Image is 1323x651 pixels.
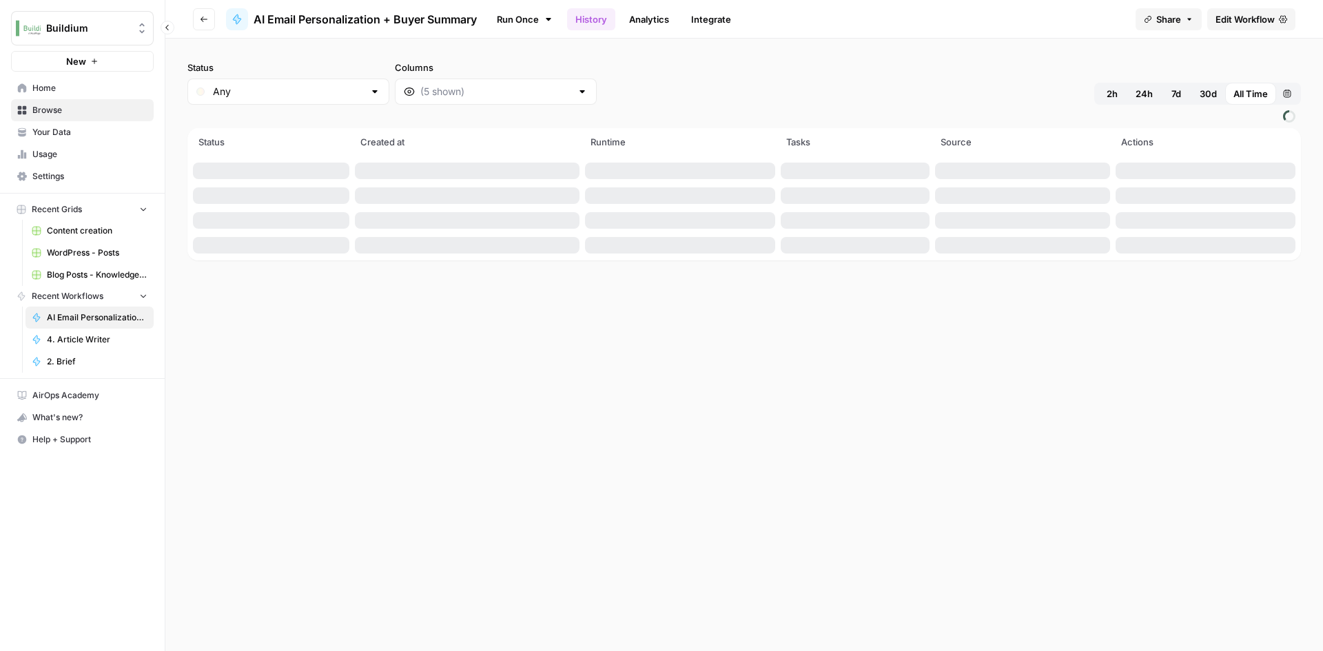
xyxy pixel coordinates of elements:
[11,77,154,99] a: Home
[1156,12,1181,26] span: Share
[11,406,154,428] button: What's new?
[395,61,597,74] label: Columns
[32,203,82,216] span: Recent Grids
[1216,12,1275,26] span: Edit Workflow
[11,121,154,143] a: Your Data
[32,433,147,446] span: Help + Support
[11,165,154,187] a: Settings
[683,8,739,30] a: Integrate
[11,51,154,72] button: New
[47,311,147,324] span: AI Email Personalization + Buyer Summary
[32,389,147,402] span: AirOps Academy
[12,407,153,428] div: What's new?
[32,290,103,302] span: Recent Workflows
[66,54,86,68] span: New
[1233,87,1268,101] span: All Time
[25,307,154,329] a: AI Email Personalization + Buyer Summary
[32,126,147,138] span: Your Data
[1191,83,1225,105] button: 30d
[1161,83,1191,105] button: 7d
[16,16,41,41] img: Buildium Logo
[1113,128,1298,158] th: Actions
[11,384,154,406] a: AirOps Academy
[11,286,154,307] button: Recent Workflows
[621,8,677,30] a: Analytics
[32,148,147,161] span: Usage
[1127,83,1161,105] button: 24h
[352,128,582,158] th: Created at
[488,8,562,31] a: Run Once
[1136,8,1202,30] button: Share
[47,355,147,368] span: 2. Brief
[11,143,154,165] a: Usage
[47,225,147,237] span: Content creation
[25,351,154,373] a: 2. Brief
[25,264,154,286] a: Blog Posts - Knowledge Base.csv
[1200,87,1217,101] span: 30d
[582,128,778,158] th: Runtime
[420,85,571,99] input: (5 shown)
[32,82,147,94] span: Home
[32,104,147,116] span: Browse
[11,99,154,121] a: Browse
[47,333,147,346] span: 4. Article Writer
[254,11,477,28] span: AI Email Personalization + Buyer Summary
[11,11,154,45] button: Workspace: Buildium
[1207,8,1295,30] a: Edit Workflow
[213,85,364,99] input: Any
[11,199,154,220] button: Recent Grids
[1097,83,1127,105] button: 2h
[1107,87,1118,101] span: 2h
[1136,87,1153,101] span: 24h
[1171,87,1181,101] span: 7d
[47,269,147,281] span: Blog Posts - Knowledge Base.csv
[46,21,130,35] span: Buildium
[778,128,932,158] th: Tasks
[190,128,352,158] th: Status
[25,220,154,242] a: Content creation
[567,8,615,30] a: History
[226,8,477,30] a: AI Email Personalization + Buyer Summary
[932,128,1113,158] th: Source
[11,428,154,451] button: Help + Support
[47,247,147,259] span: WordPress - Posts
[187,61,389,74] label: Status
[32,170,147,183] span: Settings
[25,242,154,264] a: WordPress - Posts
[25,329,154,351] a: 4. Article Writer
